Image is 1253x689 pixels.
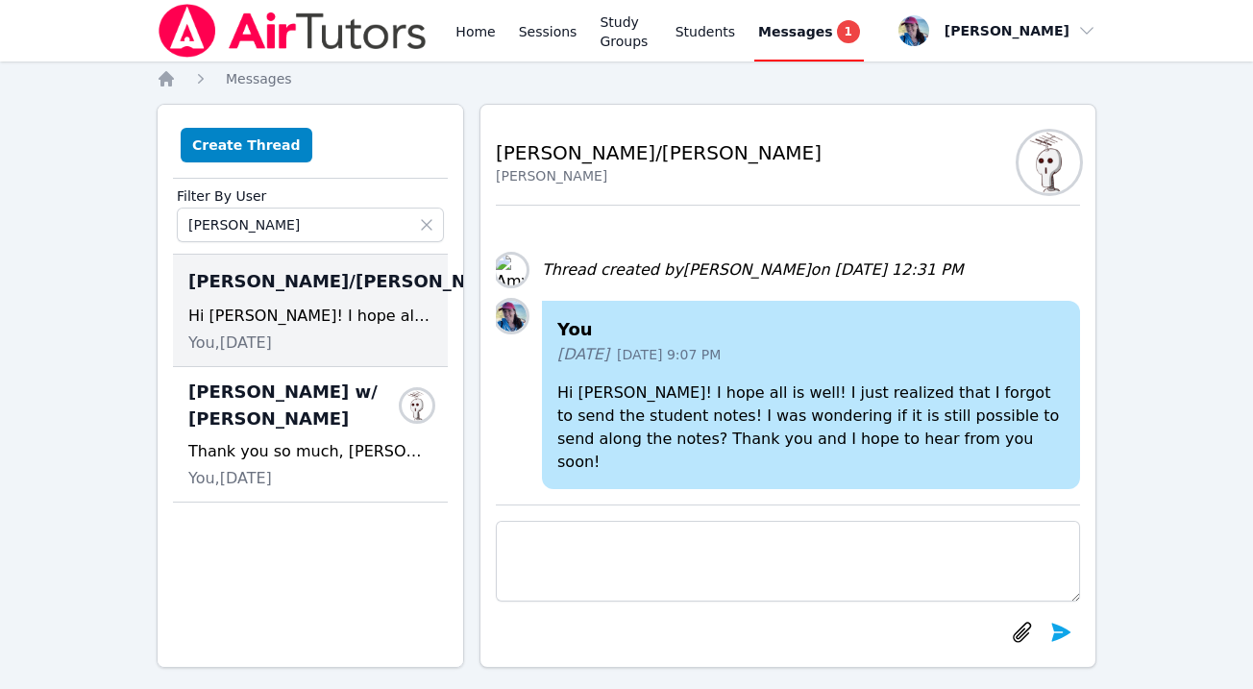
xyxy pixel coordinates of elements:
[173,255,448,367] div: [PERSON_NAME]/[PERSON_NAME]Joyce LawHi [PERSON_NAME]! I hope all is well! I just realized that I ...
[557,343,609,366] span: [DATE]
[188,332,272,355] span: You, [DATE]
[496,166,822,185] div: [PERSON_NAME]
[837,20,860,43] span: 1
[226,71,292,86] span: Messages
[157,4,429,58] img: Air Tutors
[758,22,832,41] span: Messages
[188,268,516,295] span: [PERSON_NAME]/[PERSON_NAME]
[188,440,432,463] div: Thank you so much, [PERSON_NAME]! Have a great day!
[188,379,409,432] span: [PERSON_NAME] w/ [PERSON_NAME]
[496,139,822,166] h2: [PERSON_NAME]/[PERSON_NAME]
[496,255,527,285] img: Amy Povondra
[226,69,292,88] a: Messages
[173,367,448,503] div: [PERSON_NAME] w/ [PERSON_NAME]Joyce LawThank you so much, [PERSON_NAME]! Have a great day!You,[DATE]
[557,381,1065,474] p: Hi [PERSON_NAME]! I hope all is well! I just realized that I forgot to send the student notes! I ...
[557,316,1065,343] h4: You
[188,467,272,490] span: You, [DATE]
[181,128,312,162] button: Create Thread
[177,179,444,208] label: Filter By User
[1019,132,1080,193] img: Joyce Law
[496,301,527,332] img: Megan Nepshinsky
[157,69,1096,88] nav: Breadcrumb
[617,345,721,364] span: [DATE] 9:07 PM
[177,208,444,242] input: Search...
[402,390,432,421] img: Joyce Law
[542,258,963,282] div: Thread created by [PERSON_NAME] on [DATE] 12:31 PM
[188,305,432,328] div: Hi [PERSON_NAME]! I hope all is well! I just realized that I forgot to send the student notes! I ...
